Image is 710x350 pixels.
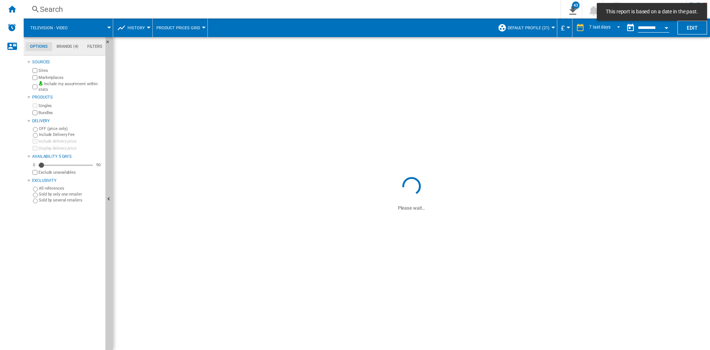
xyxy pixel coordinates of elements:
[561,24,565,32] span: £
[588,22,623,34] md-select: REPORTS.WIZARD.STEPS.REPORT.STEPS.REPORT_OPTIONS.PERIOD: 7 last days
[572,1,579,9] div: 43
[508,19,553,37] button: Default profile (21)
[38,103,102,109] label: Singles
[40,4,541,14] div: Search
[39,126,102,131] label: OFF (price only)
[27,19,109,37] div: Television - video
[33,127,38,132] input: OFF (price only)
[38,81,102,93] label: Include my assortment within stats
[156,26,200,30] span: Product prices grid
[508,26,550,30] span: Default profile (21)
[33,110,37,115] input: Bundles
[94,162,102,168] div: 90
[128,19,149,37] button: History
[589,24,611,30] div: 7 last days
[38,81,43,86] img: mysite-bg-18x18.png
[33,193,38,197] input: Sold by only one retailer
[557,19,572,37] md-menu: Currency
[660,20,673,33] button: Open calendar
[33,75,37,80] input: Marketplaces
[30,26,68,30] span: Television - video
[33,146,37,151] input: Display delivery price
[39,186,102,191] label: All references
[32,118,102,124] div: Delivery
[38,139,102,144] label: Include delivery price
[498,19,553,37] div: Default profile (21)
[677,21,707,34] button: Edit
[33,103,37,108] input: Singles
[32,154,102,160] div: Availability 5 Days
[7,23,16,32] img: alerts-logo.svg
[398,205,425,211] ng-transclude: Please wait...
[603,8,700,16] span: This report is based on a date in the past.
[32,59,102,65] div: Sources
[38,146,102,151] label: Display delivery price
[561,19,568,37] button: £
[38,68,102,73] label: Sites
[33,199,38,203] input: Sold by several retailers
[31,162,37,168] div: 0
[156,19,204,37] button: Product prices grid
[117,19,149,37] div: History
[39,197,102,203] label: Sold by several retailers
[33,187,38,191] input: All references
[38,110,102,116] label: Bundles
[33,133,38,138] input: Include Delivery Fee
[83,42,107,51] md-tab-item: Filters
[33,68,37,73] input: Sites
[39,132,102,137] label: Include Delivery Fee
[105,37,114,50] button: Hide
[52,42,83,51] md-tab-item: Brands (4)
[38,170,102,175] label: Exclude unavailables
[26,42,52,51] md-tab-item: Options
[623,20,638,35] button: md-calendar
[33,170,37,175] input: Display delivery price
[32,178,102,184] div: Exclusivity
[30,19,75,37] button: Television - video
[38,161,93,169] md-slider: Availability
[32,94,102,100] div: Products
[38,75,102,80] label: Marketplaces
[33,139,37,144] input: Include delivery price
[33,82,37,91] input: Include my assortment within stats
[128,26,145,30] span: History
[39,191,102,197] label: Sold by only one retailer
